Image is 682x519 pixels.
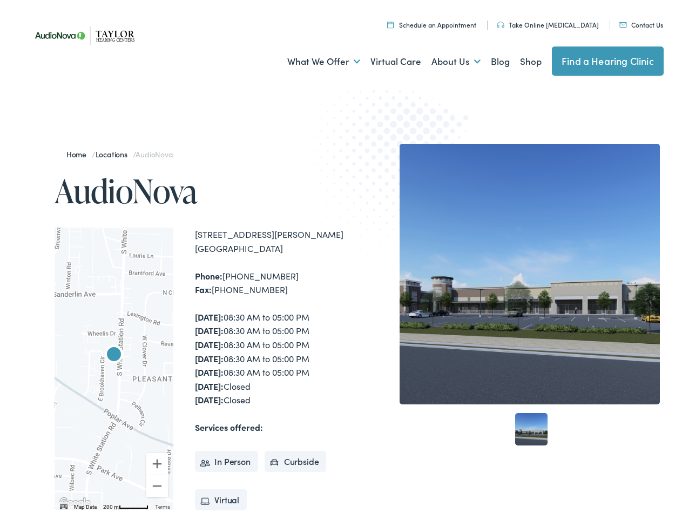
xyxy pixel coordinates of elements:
div: [PHONE_NUMBER] [PHONE_NUMBER] [195,266,346,294]
a: 1 [515,410,548,442]
a: Shop [520,38,542,78]
span: 200 m [103,501,119,507]
button: Zoom in [146,450,168,471]
button: Zoom out [146,472,168,494]
strong: [DATE]: [195,390,224,402]
li: Virtual [195,486,247,508]
a: What We Offer [287,38,360,78]
a: Blog [491,38,510,78]
strong: Services offered: [195,418,263,430]
button: Keyboard shortcuts [60,500,67,508]
a: Open this area in Google Maps (opens a new window) [57,493,93,507]
strong: Fax: [195,280,212,292]
a: Locations [96,145,133,156]
strong: [DATE]: [195,308,224,320]
img: utility icon [497,18,504,25]
strong: [DATE]: [195,349,224,361]
img: utility icon [387,18,394,25]
strong: [DATE]: [195,321,224,333]
li: Curbside [265,448,327,469]
a: Contact Us [619,17,663,26]
button: Map Data [74,500,97,508]
div: [STREET_ADDRESS][PERSON_NAME] [GEOGRAPHIC_DATA] [195,224,346,252]
strong: [DATE]: [195,363,224,375]
img: Google [57,493,93,507]
img: utility icon [619,19,627,24]
a: Terms [155,501,170,507]
strong: Phone: [195,267,222,278]
span: / / [66,145,173,156]
div: AudioNova [101,340,127,365]
button: Map Scale: 200 m per 51 pixels [100,499,152,507]
h1: AudioNova [55,170,346,205]
a: About Us [431,38,481,78]
li: In Person [195,448,258,469]
a: Virtual Care [370,38,421,78]
a: Schedule an Appointment [387,17,476,26]
a: Find a Hearing Clinic [552,43,664,72]
a: Home [66,145,92,156]
div: 08:30 AM to 05:00 PM 08:30 AM to 05:00 PM 08:30 AM to 05:00 PM 08:30 AM to 05:00 PM 08:30 AM to 0... [195,307,346,404]
strong: [DATE]: [195,335,224,347]
a: Take Online [MEDICAL_DATA] [497,17,599,26]
strong: [DATE]: [195,377,224,389]
span: AudioNova [136,145,172,156]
